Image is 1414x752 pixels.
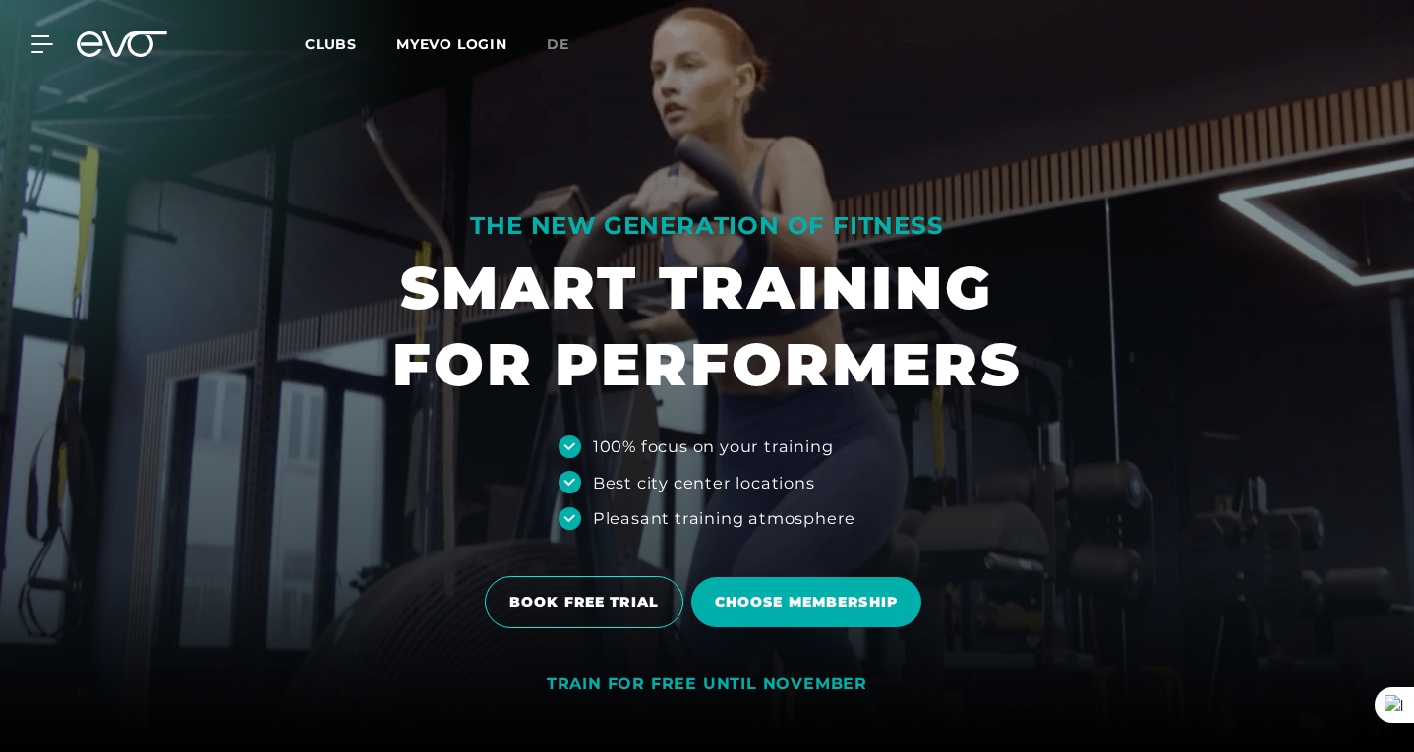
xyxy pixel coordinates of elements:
[509,592,659,612] span: BOOK FREE TRIAL
[691,562,929,642] a: Choose membership
[392,250,1022,403] h1: SMART TRAINING FOR PERFORMERS
[305,35,357,53] span: Clubs
[715,592,898,612] span: Choose membership
[547,33,593,56] a: de
[593,434,834,458] div: 100% focus on your training
[593,471,815,494] div: Best city center locations
[392,210,1022,242] div: THE NEW GENERATION OF FITNESS
[396,35,507,53] a: MYEVO LOGIN
[547,674,867,695] div: TRAIN FOR FREE UNTIL NOVEMBER
[305,34,396,53] a: Clubs
[593,506,855,530] div: Pleasant training atmosphere
[547,35,569,53] span: de
[485,561,691,643] a: BOOK FREE TRIAL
